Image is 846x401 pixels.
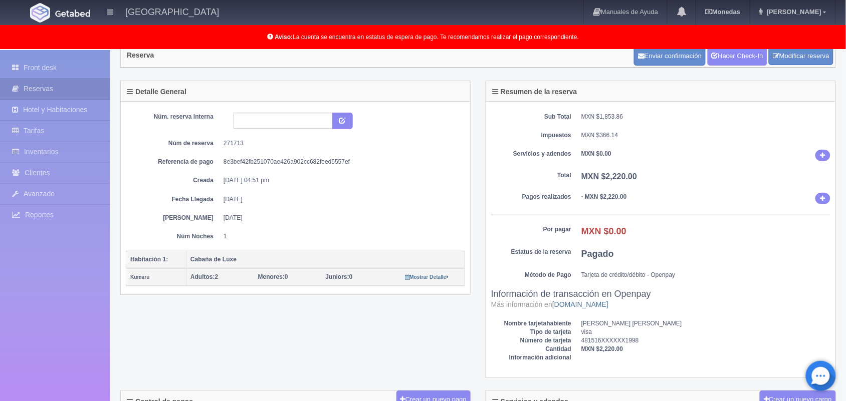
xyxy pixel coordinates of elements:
h3: Información de transacción en Openpay [491,289,830,309]
b: Aviso: [275,34,293,41]
dd: [PERSON_NAME] [PERSON_NAME] [581,319,830,328]
h4: Reserva [127,52,154,59]
dt: Creada [133,176,214,185]
h4: Resumen de la reserva [492,88,577,96]
img: Getabed [55,10,90,17]
span: 0 [258,273,288,280]
img: Getabed [30,3,50,23]
dt: Sub Total [491,113,571,121]
h4: Detalle General [127,88,186,96]
a: [DOMAIN_NAME] [552,300,608,308]
h4: [GEOGRAPHIC_DATA] [125,5,219,18]
dt: [PERSON_NAME] [133,214,214,222]
dd: [DATE] [224,214,458,222]
dt: Estatus de la reserva [491,248,571,256]
b: MXN $2,220.00 [581,172,637,181]
a: Mostrar Detalle [405,273,449,280]
dd: visa [581,328,830,336]
dt: Número de tarjeta [491,336,571,345]
dd: MXN $366.14 [581,131,830,140]
dt: Núm. reserva interna [133,113,214,121]
small: Más información en [491,300,608,308]
dt: Total [491,171,571,180]
b: MXN $0.00 [581,150,611,157]
a: Modificar reserva [769,47,833,66]
span: 2 [190,273,218,280]
dt: Tipo de tarjeta [491,328,571,336]
small: Kumaru [130,274,150,280]
dd: 271713 [224,139,458,148]
dd: [DATE] [224,195,458,204]
strong: Adultos: [190,273,215,280]
dt: Método de Pago [491,271,571,279]
dt: Cantidad [491,345,571,353]
dd: 481516XXXXXX1998 [581,336,830,345]
b: Pagado [581,249,614,259]
button: Enviar confirmación [634,47,706,66]
dt: Núm Noches [133,232,214,241]
dd: [DATE] 04:51 pm [224,176,458,185]
dd: 1 [224,232,458,241]
b: MXN $2,220.00 [581,345,623,352]
dt: Nombre tarjetahabiente [491,319,571,328]
b: MXN $0.00 [581,226,626,236]
dt: Impuestos [491,131,571,140]
b: Habitación 1: [130,256,168,263]
small: Mostrar Detalle [405,274,449,280]
dt: Núm de reserva [133,139,214,148]
strong: Menores: [258,273,285,280]
dt: Fecha Llegada [133,195,214,204]
dt: Información adicional [491,353,571,362]
dt: Pagos realizados [491,193,571,201]
a: Hacer Check-In [708,47,767,66]
b: - MXN $2,220.00 [581,193,627,200]
dt: Servicios y adendos [491,150,571,158]
strong: Juniors: [326,273,349,280]
dd: Tarjeta de crédito/débito - Openpay [581,271,830,279]
dd: MXN $1,853.86 [581,113,830,121]
span: 0 [326,273,353,280]
th: Cabaña de Luxe [186,251,465,268]
b: Monedas [705,8,740,16]
span: [PERSON_NAME] [764,8,821,16]
dt: Referencia de pago [133,158,214,166]
dt: Por pagar [491,225,571,234]
dd: 8e3bef42fb251070ae426a902cc682feed5557ef [224,158,458,166]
